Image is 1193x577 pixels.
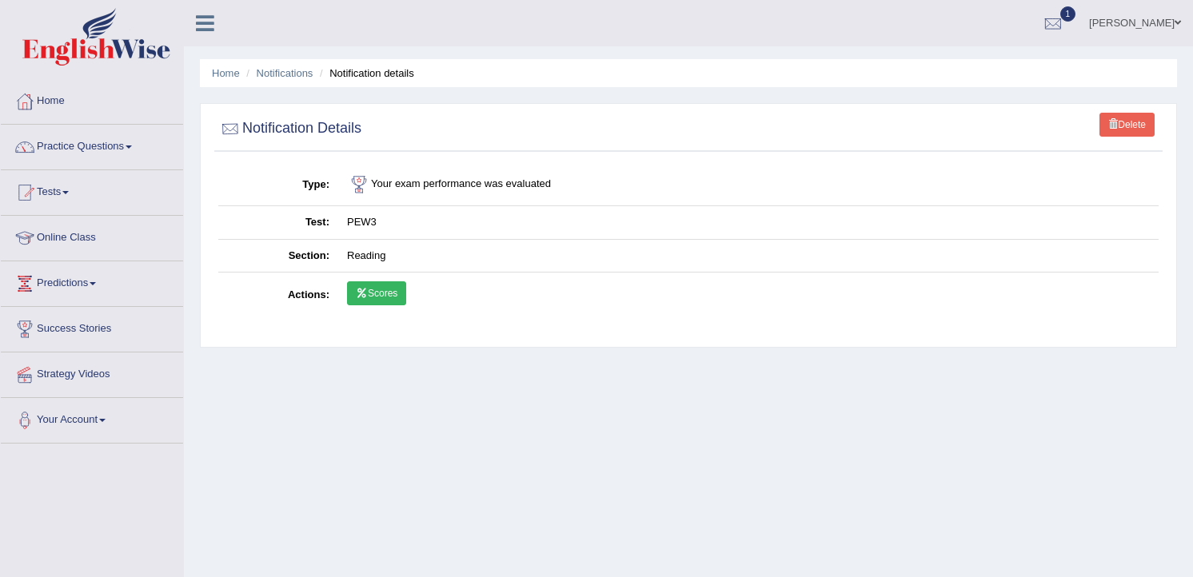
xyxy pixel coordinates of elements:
[1,79,183,119] a: Home
[1,216,183,256] a: Online Class
[212,67,240,79] a: Home
[1060,6,1076,22] span: 1
[218,164,338,206] th: Type
[1,307,183,347] a: Success Stories
[338,164,1159,206] td: Your exam performance was evaluated
[218,117,361,141] h2: Notification Details
[218,239,338,273] th: Section
[347,281,406,305] a: Scores
[1,125,183,165] a: Practice Questions
[218,273,338,319] th: Actions
[1099,113,1155,137] a: Delete
[257,67,313,79] a: Notifications
[1,352,183,392] a: Strategy Videos
[338,206,1159,240] td: PEW3
[218,206,338,240] th: Test
[338,239,1159,273] td: Reading
[1,261,183,301] a: Predictions
[1,170,183,210] a: Tests
[1,398,183,438] a: Your Account
[316,66,414,81] li: Notification details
